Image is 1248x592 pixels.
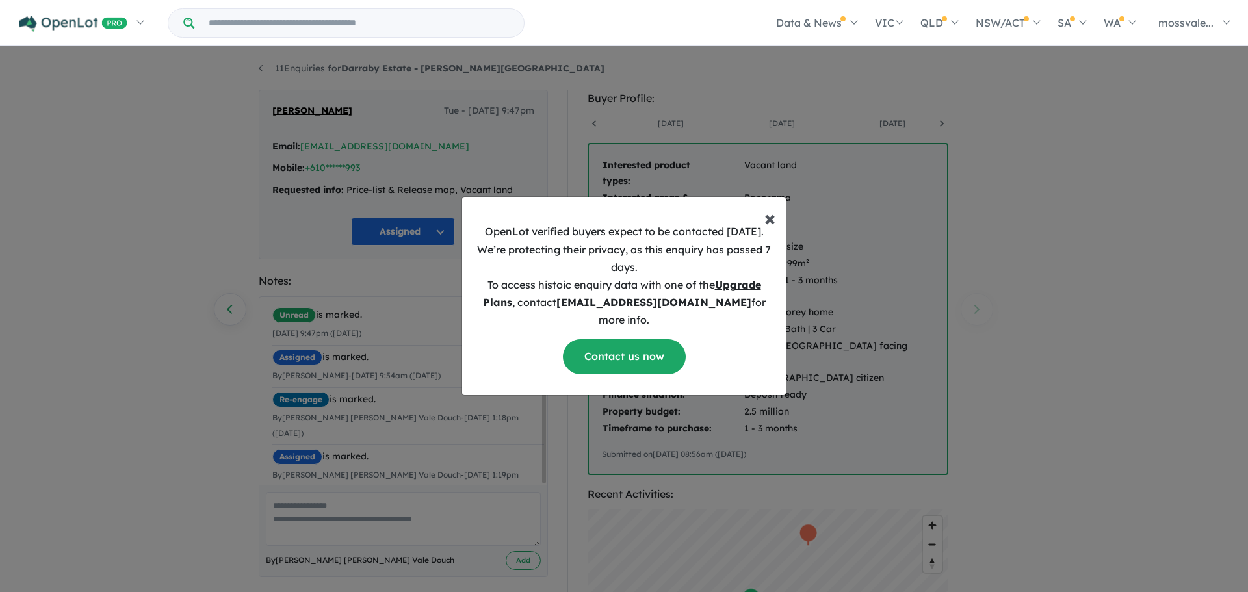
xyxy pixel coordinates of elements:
[197,9,521,37] input: Try estate name, suburb, builder or developer
[19,16,127,32] img: Openlot PRO Logo White
[473,223,775,329] p: OpenLot verified buyers expect to be contacted [DATE]. We’re protecting their privacy, as this en...
[563,339,686,374] a: Contact us now
[1158,16,1214,29] span: mossvale...
[556,296,751,309] b: [EMAIL_ADDRESS][DOMAIN_NAME]
[764,205,775,231] span: ×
